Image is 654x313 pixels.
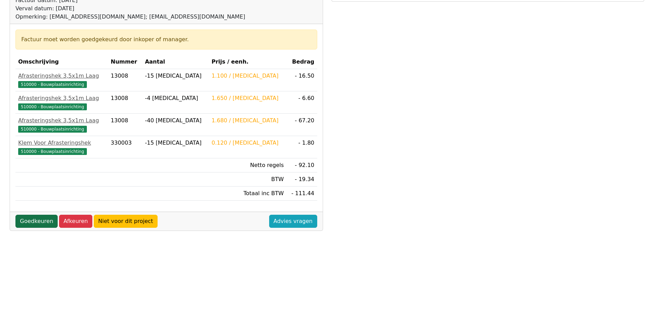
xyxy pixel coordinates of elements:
th: Bedrag [287,55,317,69]
td: 13008 [108,69,142,91]
span: 510000 - Bouwplaatsinrichting [18,81,87,88]
div: -15 [MEDICAL_DATA] [145,139,206,147]
a: Advies vragen [269,215,317,228]
td: BTW [209,172,286,187]
div: 1.100 / [MEDICAL_DATA] [211,72,284,80]
div: Opmerking: [EMAIL_ADDRESS][DOMAIN_NAME]; [EMAIL_ADDRESS][DOMAIN_NAME] [15,13,245,21]
div: Afrasteringshek 3,5x1m Laag [18,94,105,102]
div: -4 [MEDICAL_DATA] [145,94,206,102]
div: 1.650 / [MEDICAL_DATA] [211,94,284,102]
a: Niet voor dit project [94,215,158,228]
div: Afrasteringshek 3,5x1m Laag [18,116,105,125]
div: 0.120 / [MEDICAL_DATA] [211,139,284,147]
div: -40 [MEDICAL_DATA] [145,116,206,125]
div: -15 [MEDICAL_DATA] [145,72,206,80]
th: Aantal [142,55,209,69]
th: Omschrijving [15,55,108,69]
td: - 1.80 [287,136,317,158]
td: Totaal inc BTW [209,187,286,201]
td: 13008 [108,91,142,114]
a: Afrasteringshek 3,5x1m Laag510000 - Bouwplaatsinrichting [18,94,105,111]
td: - 19.34 [287,172,317,187]
a: Afrasteringshek 3,5x1m Laag510000 - Bouwplaatsinrichting [18,116,105,133]
a: Afkeuren [59,215,92,228]
td: - 111.44 [287,187,317,201]
td: 330003 [108,136,142,158]
div: Afrasteringshek 3,5x1m Laag [18,72,105,80]
span: 510000 - Bouwplaatsinrichting [18,148,87,155]
div: Factuur moet worden goedgekeurd door inkoper of manager. [21,35,311,44]
td: - 92.10 [287,158,317,172]
span: 510000 - Bouwplaatsinrichting [18,103,87,110]
span: 510000 - Bouwplaatsinrichting [18,126,87,133]
td: - 16.50 [287,69,317,91]
a: Klem Voor Afrasteringshek510000 - Bouwplaatsinrichting [18,139,105,155]
td: - 67.20 [287,114,317,136]
td: 13008 [108,114,142,136]
td: Netto regels [209,158,286,172]
th: Nummer [108,55,142,69]
th: Prijs / eenh. [209,55,286,69]
div: Klem Voor Afrasteringshek [18,139,105,147]
td: - 6.60 [287,91,317,114]
a: Goedkeuren [15,215,58,228]
div: Verval datum: [DATE] [15,4,245,13]
a: Afrasteringshek 3,5x1m Laag510000 - Bouwplaatsinrichting [18,72,105,88]
div: 1.680 / [MEDICAL_DATA] [211,116,284,125]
